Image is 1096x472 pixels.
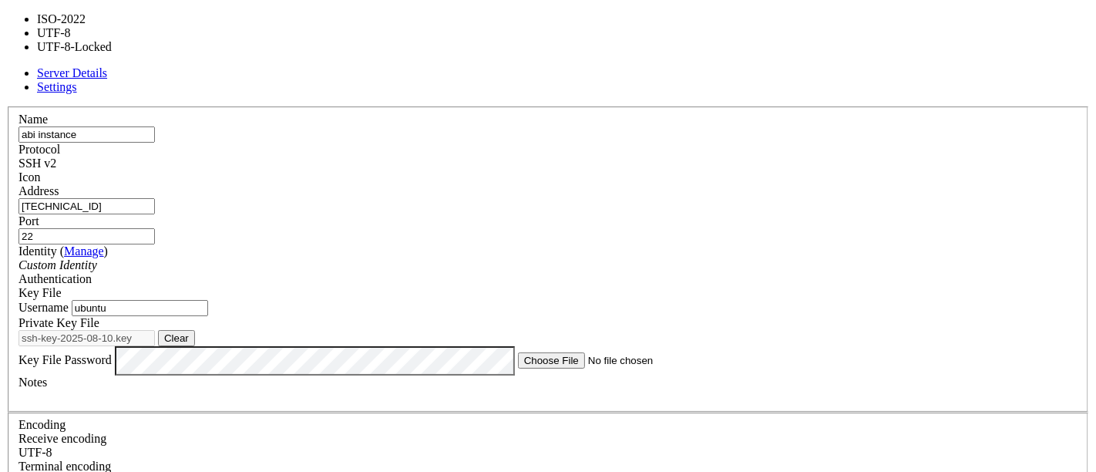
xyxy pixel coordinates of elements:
span: ~ [129,386,136,399]
button: Clear [158,330,195,346]
x-row: Usage of /: 4.6% of 44.07GB Users logged in: 1 [6,19,895,32]
x-row: To run a command as administrator (user "root"), use "sudo <command>". [6,229,895,242]
label: Port [18,214,39,228]
x-row: : $ root [6,268,895,282]
x-row: Memory usage: 4% IPv4 address for enp0s6: [TECHNICAL_ID] [6,32,895,46]
input: Login Username [72,300,208,316]
label: Icon [18,170,40,184]
label: Encoding [18,418,66,431]
span: ubuntu@abi-instance [6,386,123,399]
x-row: command '[PERSON_NAME]' from [PERSON_NAME] (20230810-1) [6,321,895,334]
x-row: Enable ESM Apps to receive additional future security updates. [6,164,895,177]
x-row: command 'proot' from [PERSON_NAME] (5.1.0-1.3) [6,308,895,321]
a: Settings [37,80,77,93]
x-row: See "man sudo_root" for details. [6,242,895,255]
span: SSH v2 [18,157,56,170]
div: Custom Identity [18,258,1078,272]
span: UTF-8 [18,446,52,459]
span: ( ) [60,244,108,258]
a: Server Details [37,66,107,79]
x-row: 33 updates can be applied immediately. [6,111,895,124]
li: ISO-2022 [37,12,231,26]
input: Port Number [18,228,155,244]
x-row: System load: 0.01 Processes: 160 [6,6,895,19]
li: UTF-8 [37,26,231,40]
label: Set the expected encoding for data received from the host. If the encodings do not match, visual ... [18,432,106,445]
label: Name [18,113,48,126]
input: Server Name [18,126,155,143]
x-row: Expanded Security Maintenance for Applications is not enabled. [6,85,895,98]
x-row: command 'toot' from [PERSON_NAME] (0.39.0-1) [6,360,895,373]
label: Private Key File [18,316,99,329]
div: Key File [18,286,1078,300]
span: ubuntu@abi-instance [6,268,123,281]
label: Key File Password [18,353,112,366]
x-row: command 'toot' from snap toot (0.48.0) [6,295,895,308]
x-row: : $ [6,386,895,400]
li: UTF-8-Locked [37,40,231,54]
x-row: command 'foot' from deb foot (1.16.2-2ubuntu0.1) [6,347,895,360]
div: (23, 29) [156,386,162,400]
a: Manage [64,244,104,258]
x-row: See 'snap info <snapname>' for additional versions. [6,373,895,386]
x-row: Last login: [DATE] from [TECHNICAL_ID] [6,216,895,229]
label: Identity [18,244,108,258]
input: Host Name or IP [18,198,155,214]
label: Notes [18,376,47,389]
x-row: 20 of these updates are standard security updates. [6,124,895,137]
div: UTF-8 [18,446,1078,460]
i: Custom Identity [18,258,97,271]
x-row: To see these additional updates run: apt list --upgradable [6,137,895,150]
label: Address [18,184,59,197]
x-row: See [URL][DOMAIN_NAME] or run: sudo pro status [6,177,895,190]
span: Key File [18,286,62,299]
span: ~ [129,268,136,281]
label: Username [18,301,69,314]
x-row: Command 'root' not found, did you mean: [6,282,895,295]
label: Protocol [18,143,60,156]
x-row: Swap usage: 0% [6,46,895,59]
div: SSH v2 [18,157,1078,170]
label: Authentication [18,272,92,285]
x-row: command 'rootv' from [PERSON_NAME] (3.107-1.1) [6,334,895,347]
